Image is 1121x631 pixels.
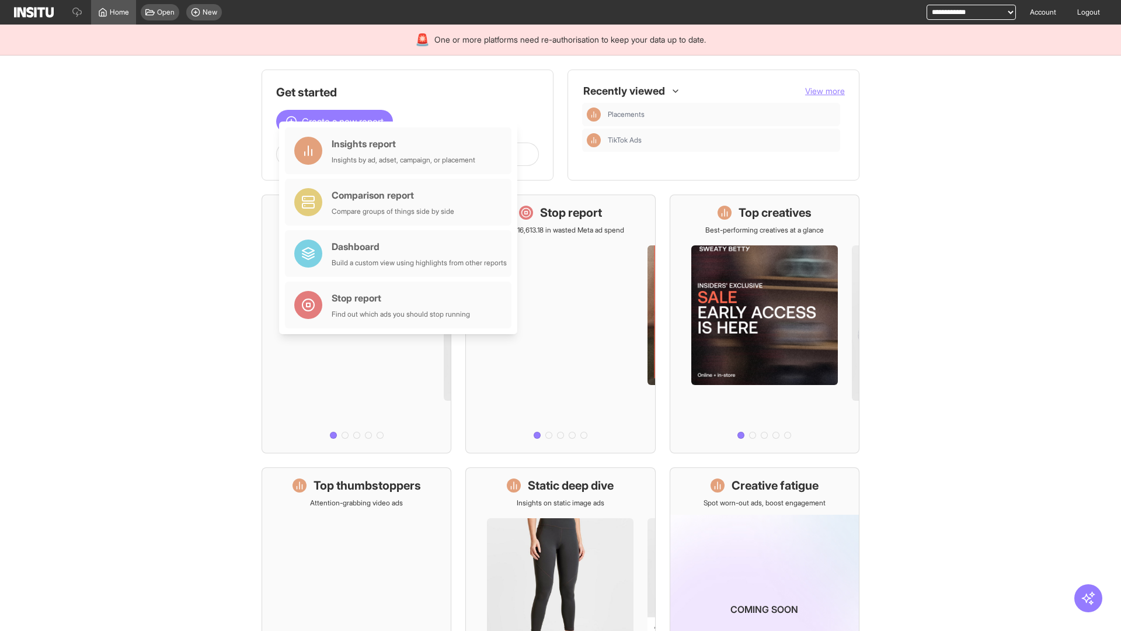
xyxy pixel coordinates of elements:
[670,195,859,453] a: Top creativesBest-performing creatives at a glance
[332,240,507,254] div: Dashboard
[14,7,54,18] img: Logo
[608,136,835,145] span: TikTok Ads
[587,133,601,147] div: Insights
[517,498,604,508] p: Insights on static image ads
[739,204,812,221] h1: Top creatives
[608,110,835,119] span: Placements
[332,207,454,216] div: Compare groups of things side by side
[314,477,421,494] h1: Top thumbstoppers
[302,115,384,129] span: Create a new report
[608,136,642,145] span: TikTok Ads
[540,204,602,221] h1: Stop report
[332,291,470,305] div: Stop report
[276,84,539,100] h1: Get started
[705,226,824,235] p: Best-performing creatives at a glance
[332,310,470,319] div: Find out which ads you should stop running
[332,258,507,268] div: Build a custom view using highlights from other reports
[110,8,129,17] span: Home
[496,226,624,235] p: Save £16,613.18 in wasted Meta ad spend
[805,86,845,96] span: View more
[587,108,601,122] div: Insights
[415,32,430,48] div: 🚨
[434,34,706,46] span: One or more platforms need re-authorisation to keep your data up to date.
[276,110,393,133] button: Create a new report
[528,477,614,494] h1: Static deep dive
[157,8,175,17] span: Open
[262,195,451,453] a: What's live nowSee all active ads instantly
[608,110,645,119] span: Placements
[332,188,454,202] div: Comparison report
[310,498,403,508] p: Attention-grabbing video ads
[332,155,475,165] div: Insights by ad, adset, campaign, or placement
[203,8,217,17] span: New
[805,85,845,97] button: View more
[465,195,655,453] a: Stop reportSave £16,613.18 in wasted Meta ad spend
[332,137,475,151] div: Insights report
